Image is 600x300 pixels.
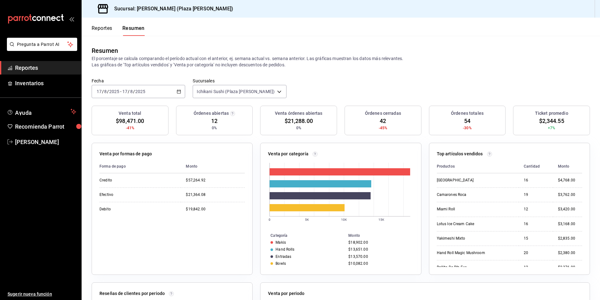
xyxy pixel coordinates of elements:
span: -41% [126,125,135,131]
th: Cantidad [519,160,553,173]
th: Monto [346,232,421,239]
span: Ichikani Sushi (Plaza [PERSON_NAME]) [197,88,275,95]
span: / [102,89,104,94]
text: 5K [305,218,309,221]
div: 20 [524,250,548,256]
div: Entradas [276,254,291,259]
div: $13,570.00 [348,254,411,259]
span: Ayuda [15,108,68,115]
input: -- [96,89,102,94]
p: Reseñas de clientes por periodo [99,290,165,297]
div: 12 [524,207,548,212]
div: Efectivo [99,192,162,197]
span: +7% [548,125,555,131]
span: -45% [379,125,388,131]
span: [PERSON_NAME] [15,138,76,146]
div: $2,835.00 [558,236,582,241]
span: / [128,89,130,94]
span: / [133,89,135,94]
button: open_drawer_menu [69,16,74,21]
text: 10K [341,218,347,221]
h3: Órdenes cerradas [365,110,401,117]
div: $18,902.00 [348,240,411,245]
h3: Venta total [119,110,141,117]
div: Hand Roll Magic Mushroom [437,250,500,256]
div: Miami Roll [437,207,500,212]
div: $3,168.00 [558,221,582,227]
span: $21,288.00 [285,117,313,125]
div: Bowls [276,261,286,266]
h3: Venta órdenes abiertas [275,110,323,117]
h3: Ticket promedio [535,110,568,117]
div: Credito [99,178,162,183]
a: Pregunta a Parrot AI [4,46,77,52]
th: Monto [181,160,245,173]
div: 15 [524,236,548,241]
div: Hand Rolls [276,247,294,252]
div: 12 [524,265,548,270]
input: -- [130,89,133,94]
div: Rollito De Rib Eye [437,265,500,270]
div: $10,082.00 [348,261,411,266]
span: 42 [380,117,386,125]
div: Lotus Ice Cream Cake [437,221,500,227]
span: Sugerir nueva función [8,291,76,297]
text: 0 [269,218,271,221]
input: -- [122,89,128,94]
th: Productos [437,160,519,173]
div: 16 [524,221,548,227]
div: 16 [524,178,548,183]
h3: Sucursal: [PERSON_NAME] (Plaza [PERSON_NAME]) [109,5,233,13]
button: Pregunta a Parrot AI [7,38,77,51]
p: Venta por formas de pago [99,151,152,157]
span: 0% [212,125,217,131]
p: Venta por categoría [268,151,308,157]
div: Camarones Roca [437,192,500,197]
div: $2,380.00 [558,250,582,256]
div: Debito [99,207,162,212]
div: $19,842.00 [186,207,245,212]
button: Resumen [122,25,145,36]
div: [GEOGRAPHIC_DATA] [437,178,500,183]
span: - [120,89,121,94]
span: $2,344.55 [539,117,564,125]
label: Fecha [92,79,185,83]
p: Venta por periodo [268,290,304,297]
span: Inventarios [15,79,76,87]
span: $98,471.00 [116,117,144,125]
button: Reportes [92,25,112,36]
th: Forma de pago [99,160,181,173]
div: 19 [524,192,548,197]
text: 15K [378,218,384,221]
h3: Órdenes abiertas [194,110,229,117]
div: $4,768.00 [558,178,582,183]
input: -- [104,89,107,94]
p: Top artículos vendidos [437,151,483,157]
div: Resumen [92,46,118,55]
span: / [107,89,109,94]
div: navigation tabs [92,25,145,36]
span: -30% [463,125,472,131]
div: $21,364.08 [186,192,245,197]
div: Makis [276,240,286,245]
th: Monto [553,160,582,173]
span: 54 [464,117,470,125]
div: Yakimeshi Mixto [437,236,500,241]
div: $2,376.00 [558,265,582,270]
span: 12 [211,117,217,125]
div: $57,264.92 [186,178,245,183]
input: ---- [109,89,120,94]
p: El porcentaje se calcula comparando el período actual con el anterior, ej. semana actual vs. sema... [92,55,590,68]
h3: Órdenes totales [451,110,484,117]
div: $3,420.00 [558,207,582,212]
label: Sucursales [193,79,286,83]
th: Categoría [260,232,346,239]
span: Reportes [15,64,76,72]
span: Recomienda Parrot [15,122,76,131]
span: 0% [296,125,301,131]
div: $3,762.00 [558,192,582,197]
span: Pregunta a Parrot AI [17,41,67,48]
div: $13,651.00 [348,247,411,252]
input: ---- [135,89,146,94]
